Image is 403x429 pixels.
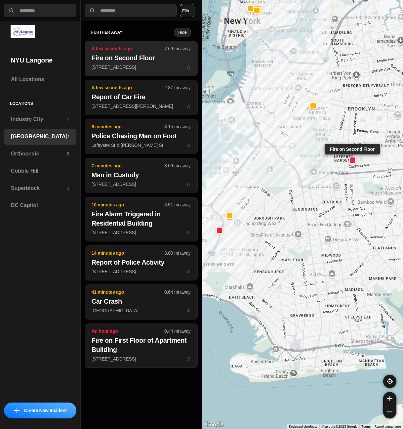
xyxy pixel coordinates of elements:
[186,230,191,235] span: star
[92,53,191,63] h2: Fire on Second Floor
[186,269,191,274] span: star
[92,84,164,91] p: A few seconds ago
[164,123,190,130] p: 3.15 mi away
[92,250,164,256] p: 14 minutes ago
[92,181,191,188] p: [STREET_ADDRESS]
[164,289,190,295] p: 0.64 mi away
[11,75,69,83] h3: All Locations
[85,158,198,193] button: 7 minutes ago3.09 mi awayMan in Custody[STREET_ADDRESS]star
[164,328,190,334] p: 0.44 mi away
[85,80,198,115] button: A few seconds ago2.87 mi awayReport of Car Fire[STREET_ADDRESS][PERSON_NAME]star
[92,142,191,149] p: Lafayette St & [PERSON_NAME] St
[91,30,174,35] h5: further away
[387,378,393,384] img: recenter
[92,307,191,314] p: [GEOGRAPHIC_DATA]
[4,146,76,162] a: Orthopedic6
[92,268,191,275] p: [STREET_ADDRESS]
[67,116,69,123] p: 1
[11,150,67,158] h3: Orthopedic
[11,115,67,123] h3: Industry City
[85,323,198,368] button: An hour ago0.44 mi awayFire on First Floor of Apartment Building[STREET_ADDRESS]star
[11,25,35,38] img: logo
[180,4,194,17] button: Filter
[85,181,198,187] a: 7 minutes ago3.09 mi awayMan in Custody[STREET_ADDRESS]star
[186,143,191,148] span: star
[387,409,392,414] img: zoom-out
[92,229,191,236] p: [STREET_ADDRESS]
[85,64,198,70] a: A few seconds ago7.69 mi awayFire on Second Floor[STREET_ADDRESS]star
[67,185,69,192] p: 1
[92,209,191,228] h2: Fire Alarm Triggered in Residential Building
[186,64,191,70] span: star
[11,56,70,65] h2: NYU Langone
[92,64,191,70] p: [STREET_ADDRESS]
[92,45,164,52] p: A few seconds ago
[85,245,198,280] button: 14 minutes ago3.09 mi awayReport of Police Activity[STREET_ADDRESS]star
[186,104,191,109] span: star
[92,123,164,130] p: 6 minutes ago
[24,407,67,414] p: Create New Incident
[383,392,396,405] button: zoom-in
[361,425,371,428] a: Terms (opens in new tab)
[383,375,396,388] button: recenter
[92,201,164,208] p: 10 minutes ago
[92,328,164,334] p: An hour ago
[164,84,190,91] p: 2.87 mi away
[92,297,191,306] h2: Car Crash
[85,356,198,362] a: An hour ago0.44 mi awayFire on First Floor of Apartment Building[STREET_ADDRESS]star
[4,111,76,127] a: Industry City1
[186,356,191,362] span: star
[203,420,225,429] img: Google
[178,30,186,35] small: Hide
[349,156,356,163] button: Fire on Second Floor
[321,425,357,428] span: Map data ©2025 Google
[4,180,76,196] a: Superblock1
[92,289,164,295] p: 41 minutes ago
[85,119,198,154] button: 6 minutes ago3.15 mi awayPolice Chasing Man on FootLafayette St & [PERSON_NAME] Ststar
[85,103,198,109] a: A few seconds ago2.87 mi awayReport of Car Fire[STREET_ADDRESS][PERSON_NAME]star
[92,92,191,102] h2: Report of Car Fire
[375,425,401,428] a: Report a map error
[383,405,396,418] button: zoom-out
[174,28,191,37] button: Hide
[67,150,69,157] p: 6
[325,144,380,154] div: Fire on Second Floor
[203,420,225,429] a: Open this area in Google Maps (opens a new window)
[4,129,76,145] a: [GEOGRAPHIC_DATA]1
[92,131,191,141] h2: Police Chasing Man on Foot
[164,162,190,169] p: 3.09 mi away
[11,167,69,175] h3: Cobble Hill
[85,284,198,320] button: 41 minutes ago0.64 mi awayCar Crash[GEOGRAPHIC_DATA]star
[92,170,191,180] h2: Man in Custody
[11,201,69,209] h3: DC Capitol
[67,133,70,140] p: 1
[186,182,191,187] span: star
[92,103,191,109] p: [STREET_ADDRESS][PERSON_NAME]
[289,424,317,429] button: Keyboard shortcuts
[85,197,198,241] button: 10 minutes ago5.51 mi awayFire Alarm Triggered in Residential Building[STREET_ADDRESS]star
[164,45,190,52] p: 7.69 mi away
[4,93,76,111] h5: Locations
[387,396,392,401] img: zoom-in
[4,71,76,87] a: All Locations
[164,250,190,256] p: 3.09 mi away
[4,197,76,213] a: DC Capitol
[85,308,198,313] a: 41 minutes ago0.64 mi awayCar Crash[GEOGRAPHIC_DATA]star
[4,403,76,418] button: iconCreate New Incident
[85,269,198,274] a: 14 minutes ago3.09 mi awayReport of Police Activity[STREET_ADDRESS]star
[11,184,67,192] h3: Superblock
[92,336,191,354] h2: Fire on First Floor of Apartment Building
[85,41,198,76] button: A few seconds ago7.69 mi awayFire on Second Floor[STREET_ADDRESS]star
[8,7,15,14] img: search
[4,163,76,179] a: Cobble Hill
[186,308,191,313] span: star
[92,356,191,362] p: [STREET_ADDRESS]
[92,258,191,267] h2: Report of Police Activity
[14,408,20,413] img: icon
[85,230,198,235] a: 10 minutes ago5.51 mi awayFire Alarm Triggered in Residential Building[STREET_ADDRESS]star
[85,142,198,148] a: 6 minutes ago3.15 mi awayPolice Chasing Man on FootLafayette St & [PERSON_NAME] Ststar
[92,162,164,169] p: 7 minutes ago
[11,133,67,141] h3: [GEOGRAPHIC_DATA]
[89,7,96,14] img: search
